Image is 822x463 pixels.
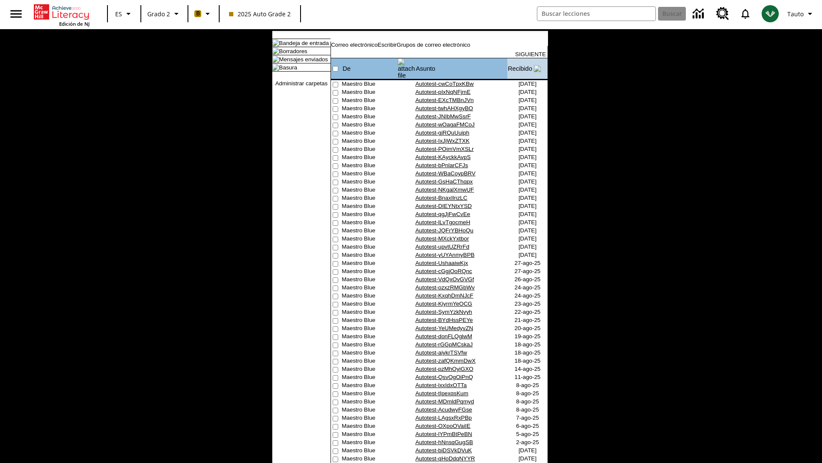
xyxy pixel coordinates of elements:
img: folder_icon.gif [272,48,279,54]
td: Maestro Blue [342,121,397,129]
a: Autotest-donFLQglwM [415,333,472,340]
img: attach file [398,58,415,79]
a: Autotest-AcudwyFGse [415,406,472,413]
nobr: [DATE] [518,244,536,250]
a: Autotest-WBaCoypBRV [415,170,476,177]
img: folder_icon_pick.gif [272,64,279,71]
a: Autotest-JNIbMwSsrF [415,113,471,120]
nobr: 19-ago-25 [515,333,541,340]
nobr: [DATE] [518,227,536,234]
a: Recibido [508,65,532,72]
td: Maestro Blue [342,349,397,358]
a: Basura [279,64,297,71]
span: Edición de NJ [59,21,89,27]
nobr: [DATE] [518,178,536,185]
a: Autotest-tIpexqsKum [415,390,468,397]
a: Autotest-rGGpMCskaJ [415,341,473,348]
td: Maestro Blue [342,97,397,105]
a: Autotest-aiykrTSVfw [415,349,467,356]
button: Perfil/Configuración [784,6,819,21]
a: Grupos de correo electrónico [397,42,471,48]
a: Autotest-KxqhDmNJcF [415,292,474,299]
a: Autotest-qHoDdqNYYR [415,455,475,462]
a: Autotest-twhAHXgyBO [415,105,473,111]
nobr: [DATE] [518,219,536,225]
span: Grado 2 [147,9,170,18]
button: Abrir el menú lateral [3,1,29,27]
td: Maestro Blue [342,252,397,260]
nobr: 18-ago-25 [515,341,541,348]
td: Maestro Blue [342,406,397,415]
a: Bandeja de entrada [279,40,329,46]
div: Portada [34,3,89,27]
nobr: [DATE] [518,203,536,209]
input: Buscar campo [537,7,655,21]
td: Maestro Blue [342,366,397,374]
nobr: [DATE] [518,252,536,258]
a: Autotest-biDSVkDVuK [415,447,472,454]
a: Autotest-BYdHssPEYe [415,317,473,323]
nobr: [DATE] [518,195,536,201]
nobr: 26-ago-25 [515,276,541,283]
a: Autotest-upvtUZRrFd [415,244,469,250]
a: Autotest-LAgsxRxPBp [415,415,472,421]
a: Autotest-hNnsqGugSB [415,439,473,445]
nobr: [DATE] [518,170,536,177]
button: Grado: Grado 2, Elige un grado [144,6,185,21]
td: Maestro Blue [342,423,397,431]
nobr: [DATE] [518,113,536,120]
a: Autotest-gjRQuUuiph [415,129,469,136]
a: Centro de información [688,2,711,26]
td: Maestro Blue [342,317,397,325]
td: Maestro Blue [342,309,397,317]
a: Notificaciones [734,3,756,25]
nobr: [DATE] [518,162,536,168]
td: Maestro Blue [342,325,397,333]
td: Maestro Blue [342,447,397,455]
a: Escribir [378,42,396,48]
a: Autotest-GsHaCThqpx [415,178,473,185]
nobr: 6-ago-25 [516,423,539,429]
td: Maestro Blue [342,374,397,382]
nobr: [DATE] [518,146,536,152]
nobr: 11-ago-25 [515,374,541,380]
a: Autotest-UshaaiwKjx [415,260,468,266]
td: Maestro Blue [342,146,397,154]
button: Escoja un nuevo avatar [756,3,784,25]
nobr: 14-ago-25 [515,366,541,372]
nobr: [DATE] [518,447,536,454]
td: Maestro Blue [342,431,397,439]
nobr: 24-ago-25 [515,292,541,299]
a: Autotest-lYPmBtPeBN [415,431,472,437]
td: Maestro Blue [342,415,397,423]
td: Maestro Blue [342,276,397,284]
a: Autotest-cwCoTpxKBw [415,81,474,87]
a: Autotest-bPnlarCFJs [415,162,468,168]
td: Maestro Blue [342,154,397,162]
nobr: 18-ago-25 [515,358,541,364]
td: Maestro Blue [342,382,397,390]
td: Maestro Blue [342,219,397,227]
span: Tauto [787,9,804,18]
td: Maestro Blue [342,301,397,309]
a: Mensajes enviados [279,56,328,63]
nobr: 2-ago-25 [516,439,539,445]
td: Maestro Blue [342,170,397,178]
a: Autotest-EXcTMBnJVn [415,97,474,103]
td: Maestro Blue [342,358,397,366]
a: Asunto [416,65,435,72]
nobr: 22-ago-25 [515,309,541,315]
td: Maestro Blue [342,113,397,121]
td: Maestro Blue [342,203,397,211]
nobr: [DATE] [518,97,536,103]
nobr: [DATE] [518,455,536,462]
a: Autotest-cGgjOoRQnc [415,268,472,274]
td: Maestro Blue [342,162,397,170]
td: Maestro Blue [342,284,397,292]
a: Autotest-wOagaFMCoJ [415,121,475,128]
a: Autotest-lLvTgocmeH [415,219,470,225]
a: Autotest-DIEYNtxYSD [415,203,472,209]
nobr: 27-ago-25 [515,260,541,266]
a: Autotest-JQFrYBHoQu [415,227,474,234]
nobr: 24-ago-25 [515,284,541,291]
